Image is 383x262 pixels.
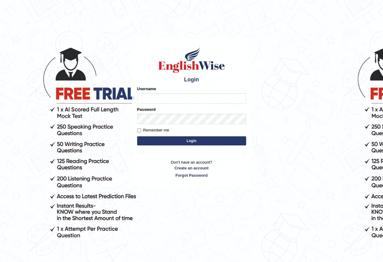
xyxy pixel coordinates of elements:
button: Login [137,136,246,145]
img: Logo of English Wise sign in for intelligent practice with AI [157,46,226,74]
h4: Login [137,77,246,83]
a: Create an account [137,165,246,171]
label: Username [137,86,156,92]
input: Remember me [137,128,141,132]
a: Forgot Password [137,172,246,178]
label: Password [137,107,156,112]
p: Don't have an account? [137,159,246,178]
label: Remember me [137,127,169,133]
